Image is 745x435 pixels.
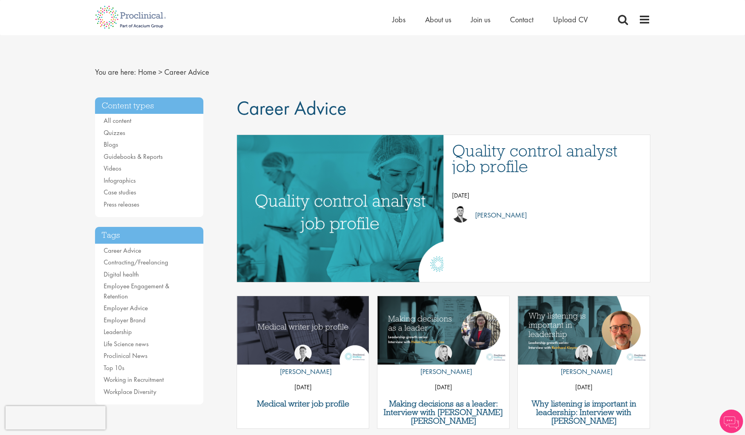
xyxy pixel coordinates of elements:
[104,270,139,279] a: Digital health
[104,176,136,185] a: Infographics
[555,345,612,381] a: Naima Morys [PERSON_NAME]
[274,366,332,377] p: [PERSON_NAME]
[104,304,148,312] a: Employer Advice
[471,14,490,25] a: Join us
[381,399,505,425] a: Making decisions as a leader: Interview with [PERSON_NAME] [PERSON_NAME]
[425,14,451,25] a: About us
[104,152,163,161] a: Guidebooks & Reports
[510,14,533,25] a: Contact
[237,296,369,365] img: Medical writer job profile
[237,135,443,282] a: Link to a post
[415,366,472,377] p: [PERSON_NAME]
[104,363,124,372] a: Top 10s
[377,381,509,393] p: [DATE]
[95,97,204,114] h3: Content types
[555,366,612,377] p: [PERSON_NAME]
[452,143,642,174] a: Quality control analyst job profile
[237,381,369,393] p: [DATE]
[392,14,406,25] a: Jobs
[104,340,149,348] a: Life Science news
[522,399,646,425] a: Why listening is important in leadership: Interview with [PERSON_NAME]
[377,296,509,365] a: Link to a post
[104,387,156,396] a: Workplace Diversity
[164,67,209,77] span: Career Advice
[377,296,509,365] img: Decisions in leadership with Helen Yuanyuan Cao
[237,95,346,120] span: Career Advice
[469,209,527,221] p: [PERSON_NAME]
[518,381,650,393] p: [DATE]
[104,246,141,255] a: Career Advice
[104,327,132,336] a: Leadership
[138,67,156,77] a: breadcrumb link
[104,188,136,196] a: Case studies
[720,410,743,433] img: Chatbot
[199,135,482,282] img: quality control analyst job profile
[518,296,650,365] img: Why listening is important in leadership | Reinhard Kleyna
[274,345,332,381] a: George Watson [PERSON_NAME]
[518,296,650,365] a: Link to a post
[104,258,168,266] a: Contracting/Freelancing
[435,345,452,362] img: Naima Morys
[452,205,642,225] a: Joshua Godden [PERSON_NAME]
[237,296,369,365] a: Link to a post
[104,164,121,173] a: Videos
[104,140,118,149] a: Blogs
[104,116,131,125] a: All content
[553,14,588,25] a: Upload CV
[104,200,139,209] a: Press releases
[241,399,365,408] a: Medical writer job profile
[104,351,147,360] a: Proclinical News
[104,128,125,137] a: Quizzes
[5,406,106,430] iframe: reCAPTCHA
[95,67,136,77] span: You are here:
[575,345,592,362] img: Naima Morys
[158,67,162,77] span: >
[104,375,164,384] a: Working in Recruitment
[104,316,145,324] a: Employer Brand
[294,345,312,362] img: George Watson
[95,227,204,244] h3: Tags
[415,345,472,381] a: Naima Morys [PERSON_NAME]
[452,205,469,223] img: Joshua Godden
[104,282,169,300] a: Employee Engagement & Retention
[452,190,642,201] p: [DATE]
